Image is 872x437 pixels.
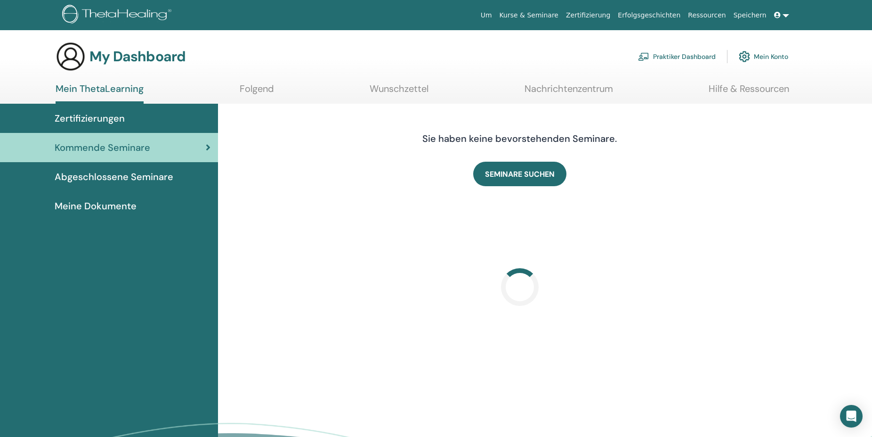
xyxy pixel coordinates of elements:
div: Open Intercom Messenger [840,405,863,428]
span: Zertifizierungen [55,111,125,125]
a: SEMINARE SUCHEN [473,162,566,186]
h4: Sie haben keine bevorstehenden Seminare. [371,133,668,144]
a: Folgend [240,83,274,101]
h3: My Dashboard [89,48,186,65]
span: Kommende Seminare [55,140,150,155]
img: cog.svg [739,49,750,65]
a: Hilfe & Ressourcen [709,83,789,101]
a: Erfolgsgeschichten [614,7,684,24]
a: Ressourcen [684,7,729,24]
a: Kurse & Seminare [496,7,562,24]
a: Wunschzettel [370,83,428,101]
a: Speichern [730,7,770,24]
a: Zertifizierung [562,7,614,24]
span: SEMINARE SUCHEN [485,169,555,179]
img: generic-user-icon.jpg [56,41,86,72]
a: Mein Konto [739,46,788,67]
img: logo.png [62,5,175,26]
a: Praktiker Dashboard [638,46,716,67]
span: Meine Dokumente [55,199,137,213]
a: Um [477,7,496,24]
a: Mein ThetaLearning [56,83,144,104]
img: chalkboard-teacher.svg [638,52,649,61]
a: Nachrichtenzentrum [525,83,613,101]
span: Abgeschlossene Seminare [55,170,173,184]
